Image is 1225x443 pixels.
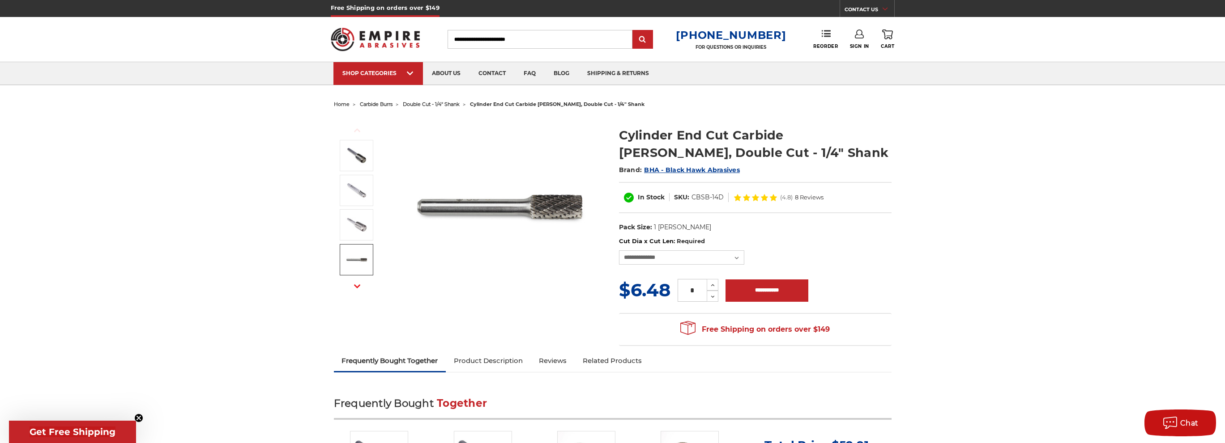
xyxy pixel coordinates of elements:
[1180,419,1199,427] span: Chat
[680,321,830,338] span: Free Shipping on orders over $149
[134,413,143,422] button: Close teaser
[881,43,894,49] span: Cart
[346,249,368,271] img: SB-3 cylinder end cut shape carbide burr 1/4" shank
[346,144,368,167] img: End Cut Cylinder shape carbide bur 1/4" shank
[644,166,740,174] a: BHA - Black Hawk Abrasives
[30,426,115,437] span: Get Free Shipping
[795,194,824,200] span: 8 Reviews
[813,30,838,49] a: Reorder
[437,397,487,409] span: Together
[780,194,793,200] span: (4.8)
[619,237,892,246] label: Cut Dia x Cut Len:
[346,179,368,202] img: SB-1D cylinder end cut shape carbide burr with 1/4 inch shank
[346,276,368,295] button: Next
[674,193,689,202] dt: SKU:
[515,62,545,85] a: faq
[575,351,650,371] a: Related Products
[331,22,420,57] img: Empire Abrasives
[619,279,670,301] span: $6.48
[360,101,393,107] a: carbide burrs
[691,193,724,202] dd: CBSB-14D
[881,30,894,49] a: Cart
[531,351,575,371] a: Reviews
[676,44,786,50] p: FOR QUESTIONS OR INQUIRIES
[346,214,368,236] img: SB-5D cylinder end cut shape carbide burr with 1/4 inch shank
[619,223,652,232] dt: Pack Size:
[334,397,434,409] span: Frequently Bought
[654,223,711,232] dd: 1 [PERSON_NAME]
[1144,409,1216,436] button: Chat
[346,121,368,140] button: Previous
[446,351,531,371] a: Product Description
[334,351,446,371] a: Frequently Bought Together
[470,62,515,85] a: contact
[9,421,136,443] div: Get Free ShippingClose teaser
[470,101,645,107] span: cylinder end cut carbide [PERSON_NAME], double cut - 1/4" shank
[423,62,470,85] a: about us
[545,62,578,85] a: blog
[845,4,894,17] a: CONTACT US
[677,237,705,245] small: Required
[578,62,658,85] a: shipping & returns
[676,29,786,42] a: [PHONE_NUMBER]
[634,31,652,49] input: Submit
[813,43,838,49] span: Reorder
[619,166,642,174] span: Brand:
[342,70,414,76] div: SHOP CATEGORIES
[403,101,460,107] a: double cut - 1/4" shank
[619,127,892,161] h1: Cylinder End Cut Carbide [PERSON_NAME], Double Cut - 1/4" Shank
[334,101,350,107] a: home
[638,193,665,201] span: In Stock
[410,117,589,296] img: End Cut Cylinder shape carbide bur 1/4" shank
[850,43,869,49] span: Sign In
